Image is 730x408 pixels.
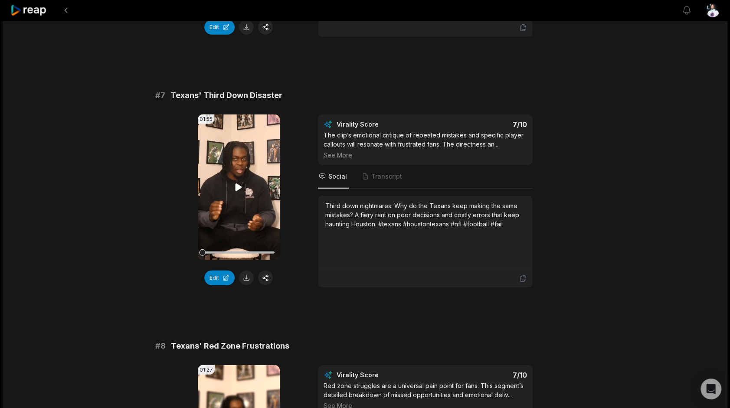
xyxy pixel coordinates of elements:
div: The clip’s emotional critique of repeated mistakes and specific player callouts will resonate wit... [324,131,527,160]
div: Virality Score [337,371,430,379]
span: Texans' Third Down Disaster [170,89,282,101]
span: # 8 [155,340,166,352]
span: Transcript [371,172,402,181]
div: 7 /10 [434,371,527,379]
button: Edit [204,271,235,285]
nav: Tabs [318,165,533,189]
button: Edit [204,20,235,35]
span: Texans' Red Zone Frustrations [171,340,289,352]
div: Virality Score [337,120,430,129]
span: Social [328,172,347,181]
span: # 7 [155,89,165,101]
video: Your browser does not support mp4 format. [198,114,280,260]
div: Open Intercom Messenger [701,379,721,399]
div: Third down nightmares: Why do the Texans keep making the same mistakes? A fiery rant on poor deci... [325,201,525,228]
div: 7 /10 [434,120,527,129]
div: See More [324,150,527,160]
